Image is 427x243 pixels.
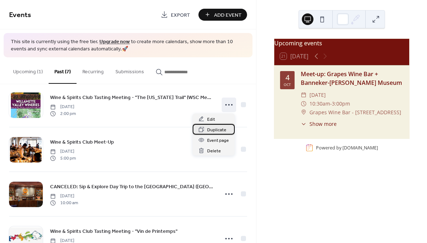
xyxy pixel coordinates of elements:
[110,57,150,83] button: Submissions
[309,120,337,128] span: Show more
[301,99,307,108] div: ​
[171,11,190,19] span: Export
[207,126,226,134] span: Duplicate
[284,83,291,86] div: Oct
[50,110,76,117] span: 2:00 pm
[309,91,326,99] span: [DATE]
[50,93,214,102] a: Wine & Spirits Club Tasting Meeting - "The [US_STATE] Trail" (WSC Members Only Event)
[50,139,114,146] span: Wine & Spirits Club Meet-Up
[214,11,242,19] span: Add Event
[301,120,307,128] div: ​
[207,137,229,144] span: Event page
[50,227,177,235] a: Wine & Spirits Club Tasting Meeting - "Vin de Printemps"
[50,228,177,235] span: Wine & Spirits Club Tasting Meeting - "Vin de Printemps"
[301,108,307,117] div: ​
[342,145,378,151] a: [DOMAIN_NAME]
[50,138,114,146] a: Wine & Spirits Club Meet-Up
[99,37,130,47] a: Upgrade now
[286,74,290,81] div: 4
[301,120,337,128] button: ​Show more
[50,193,78,199] span: [DATE]
[332,99,350,108] span: 3:00pm
[301,91,307,99] div: ​
[7,57,49,83] button: Upcoming (1)
[50,182,214,191] a: CANCELED: Sip & Explore Day Trip to the [GEOGRAPHIC_DATA] ([GEOGRAPHIC_DATA])
[77,57,110,83] button: Recurring
[309,99,330,108] span: 10:30am
[207,147,221,155] span: Delete
[9,8,31,22] span: Events
[330,99,332,108] span: -
[50,155,76,161] span: 5:00 pm
[198,9,247,21] button: Add Event
[309,108,401,117] span: Grapes Wine Bar - [STREET_ADDRESS]
[316,145,378,151] div: Powered by
[50,148,76,155] span: [DATE]
[301,70,403,87] div: Meet-up: Grapes Wine Bar + Banneker-[PERSON_NAME] Museum
[50,104,76,110] span: [DATE]
[155,9,196,21] a: Export
[11,38,245,53] span: This site is currently using the free tier. to create more calendars, show more than 10 events an...
[207,116,215,123] span: Edit
[274,39,409,48] div: Upcoming events
[49,57,77,84] button: Past (7)
[50,199,78,206] span: 10:00 am
[50,94,214,102] span: Wine & Spirits Club Tasting Meeting - "The [US_STATE] Trail" (WSC Members Only Event)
